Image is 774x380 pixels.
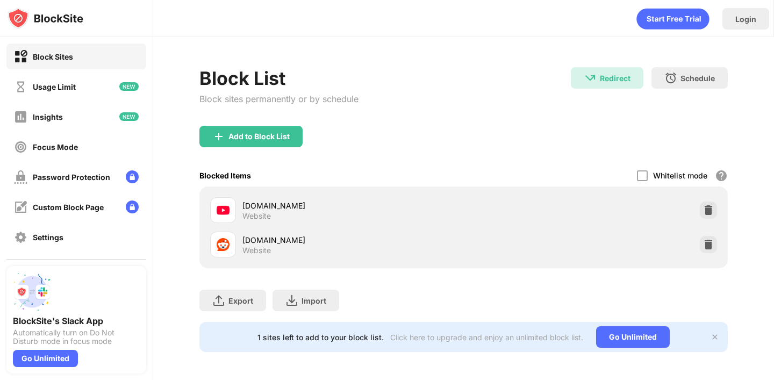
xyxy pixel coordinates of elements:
img: insights-off.svg [14,110,27,124]
div: Custom Block Page [33,203,104,212]
img: logo-blocksite.svg [8,8,83,29]
div: Add to Block List [228,132,290,141]
img: time-usage-off.svg [14,80,27,94]
div: Schedule [680,74,715,83]
img: push-slack.svg [13,273,52,311]
div: Block List [199,67,359,89]
div: Website [242,246,271,255]
div: Website [242,211,271,221]
div: Go Unlimited [13,350,78,367]
div: [DOMAIN_NAME] [242,234,463,246]
div: Usage Limit [33,82,76,91]
img: x-button.svg [711,333,719,341]
div: Password Protection [33,173,110,182]
div: Blocked Items [199,171,251,180]
div: [DOMAIN_NAME] [242,200,463,211]
div: Focus Mode [33,142,78,152]
div: Automatically turn on Do Not Disturb mode in focus mode [13,328,140,346]
div: Go Unlimited [596,326,670,348]
img: focus-off.svg [14,140,27,154]
div: Export [228,296,253,305]
img: settings-off.svg [14,231,27,244]
img: lock-menu.svg [126,200,139,213]
div: Block Sites [33,52,73,61]
div: 1 sites left to add to your block list. [257,333,384,342]
img: new-icon.svg [119,82,139,91]
div: Insights [33,112,63,121]
div: Redirect [600,74,630,83]
div: Block sites permanently or by schedule [199,94,359,104]
img: customize-block-page-off.svg [14,200,27,214]
img: lock-menu.svg [126,170,139,183]
div: Import [302,296,326,305]
img: favicons [217,204,230,217]
div: Whitelist mode [653,171,707,180]
div: animation [636,8,709,30]
div: Login [735,15,756,24]
img: block-on.svg [14,50,27,63]
div: Click here to upgrade and enjoy an unlimited block list. [390,333,583,342]
img: new-icon.svg [119,112,139,121]
img: password-protection-off.svg [14,170,27,184]
img: favicons [217,238,230,251]
div: Settings [33,233,63,242]
div: BlockSite's Slack App [13,316,140,326]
